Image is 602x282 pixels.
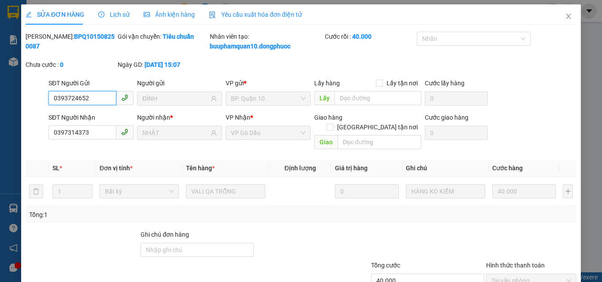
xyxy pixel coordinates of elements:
input: Ghi Chú [406,184,485,198]
div: SĐT Người Nhận [48,113,134,122]
div: Gói vận chuyển: [118,32,208,41]
div: VP gửi [226,78,311,88]
input: Ghi chú đơn hàng [141,243,254,257]
span: VP Nhận [226,114,250,121]
span: Tên hàng [186,165,215,172]
img: icon [209,11,216,18]
input: Cước giao hàng [425,126,488,140]
span: Giao hàng [314,114,342,121]
input: 0 [335,184,398,198]
b: 40.000 [352,33,372,40]
span: phone [121,128,128,136]
span: SỬA ĐƠN HÀNG [26,11,84,18]
span: SL [52,165,59,172]
label: Hình thức thanh toán [486,262,545,269]
b: 0 [60,61,63,68]
span: clock-circle [98,11,104,18]
span: user [211,130,217,136]
div: Người gửi [137,78,222,88]
span: Lấy tận nơi [383,78,421,88]
button: delete [29,184,43,198]
span: close [565,13,572,20]
span: Lấy [314,91,334,105]
div: Chưa cước : [26,60,116,70]
label: Ghi chú đơn hàng [141,231,189,238]
label: Cước giao hàng [425,114,468,121]
span: user [211,95,217,102]
input: Cước lấy hàng [425,92,488,106]
div: Nhân viên tạo: [210,32,323,51]
div: SĐT Người Gửi [48,78,134,88]
span: Lấy hàng [314,80,340,87]
span: picture [144,11,150,18]
div: Ngày GD: [118,60,208,70]
div: Người nhận [137,113,222,122]
span: edit [26,11,32,18]
div: Tổng: 1 [29,210,233,220]
input: Tên người gửi [142,94,209,103]
span: Định lượng [284,165,316,172]
span: Lịch sử [98,11,130,18]
button: Close [556,4,581,29]
span: phone [121,94,128,101]
span: Bất kỳ [105,185,174,198]
span: VP Gò Dầu [231,126,305,139]
span: BP. Quận 10 [231,92,305,105]
input: Dọc đường [334,91,421,105]
input: VD: Bàn, Ghế [186,184,265,198]
span: Tổng cước [371,262,400,269]
span: Giá trị hàng [335,165,368,172]
th: Ghi chú [402,160,489,177]
input: Tên người nhận [142,128,209,138]
div: [PERSON_NAME]: [26,32,116,51]
b: Tiêu chuẩn [163,33,194,40]
input: 0 [492,184,556,198]
span: Yêu cầu xuất hóa đơn điện tử [209,11,302,18]
span: [GEOGRAPHIC_DATA] tận nơi [334,122,421,132]
button: plus [563,184,573,198]
span: Đơn vị tính [100,165,133,172]
span: Cước hàng [492,165,523,172]
span: Giao [314,135,338,149]
b: [DATE] 15:07 [145,61,180,68]
div: Cước rồi : [325,32,415,41]
label: Cước lấy hàng [425,80,465,87]
b: buuphamquan10.dongphuoc [210,43,290,50]
span: Ảnh kiện hàng [144,11,195,18]
input: Dọc đường [338,135,421,149]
